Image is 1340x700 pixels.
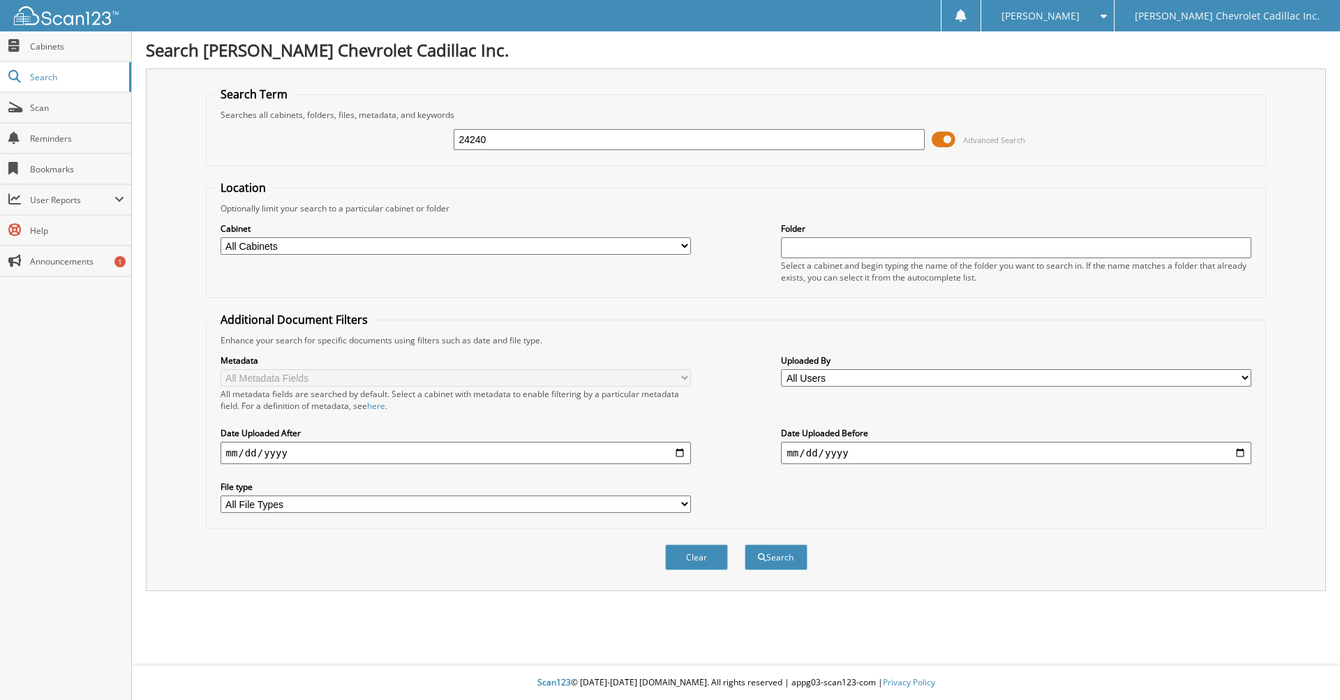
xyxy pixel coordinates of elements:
[221,355,691,366] label: Metadata
[221,427,691,439] label: Date Uploaded After
[30,255,124,267] span: Announcements
[781,442,1251,464] input: end
[30,163,124,175] span: Bookmarks
[781,427,1251,439] label: Date Uploaded Before
[214,87,295,102] legend: Search Term
[132,666,1340,700] div: © [DATE]-[DATE] [DOMAIN_NAME]. All rights reserved | appg03-scan123-com |
[14,6,119,25] img: scan123-logo-white.svg
[963,135,1025,145] span: Advanced Search
[367,400,385,412] a: here
[30,71,122,83] span: Search
[214,202,1259,214] div: Optionally limit your search to a particular cabinet or folder
[214,180,273,195] legend: Location
[665,544,728,570] button: Clear
[214,312,375,327] legend: Additional Document Filters
[221,388,691,412] div: All metadata fields are searched by default. Select a cabinet with metadata to enable filtering b...
[214,109,1259,121] div: Searches all cabinets, folders, files, metadata, and keywords
[745,544,807,570] button: Search
[214,334,1259,346] div: Enhance your search for specific documents using filters such as date and file type.
[30,225,124,237] span: Help
[114,256,126,267] div: 1
[30,102,124,114] span: Scan
[30,133,124,144] span: Reminders
[537,676,571,688] span: Scan123
[146,38,1326,61] h1: Search [PERSON_NAME] Chevrolet Cadillac Inc.
[781,355,1251,366] label: Uploaded By
[221,442,691,464] input: start
[781,260,1251,283] div: Select a cabinet and begin typing the name of the folder you want to search in. If the name match...
[30,40,124,52] span: Cabinets
[883,676,935,688] a: Privacy Policy
[1135,12,1320,20] span: [PERSON_NAME] Chevrolet Cadillac Inc.
[30,194,114,206] span: User Reports
[221,223,691,234] label: Cabinet
[1002,12,1080,20] span: [PERSON_NAME]
[221,481,691,493] label: File type
[781,223,1251,234] label: Folder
